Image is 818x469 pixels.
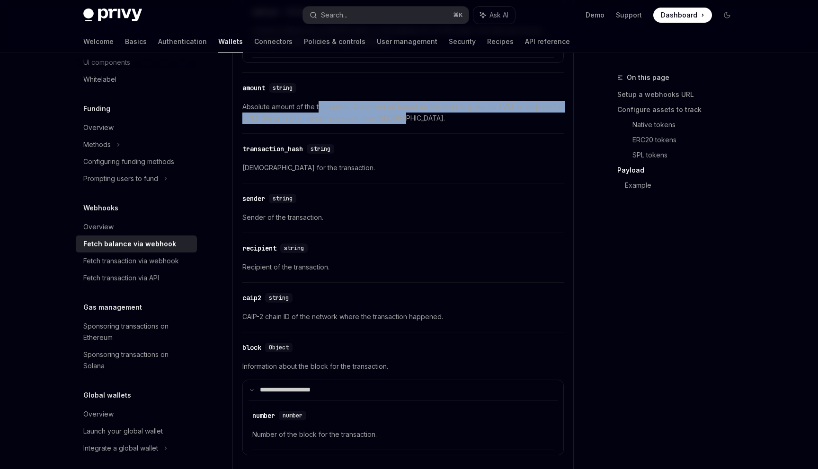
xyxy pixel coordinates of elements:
div: Overview [83,408,114,420]
a: Fetch transaction via webhook [76,252,197,269]
div: Whitelabel [83,74,116,85]
a: Whitelabel [76,71,197,88]
h5: Funding [83,103,110,114]
a: Native tokens [632,117,742,132]
a: API reference [525,30,570,53]
a: Dashboard [653,8,712,23]
span: Object [269,344,289,351]
span: string [273,195,293,202]
div: Overview [83,221,114,233]
span: string [284,244,304,252]
a: Setup a webhooks URL [617,87,742,102]
img: dark logo [83,9,142,22]
div: Launch your global wallet [83,426,163,437]
a: SPL tokens [632,148,742,163]
a: Configuring funding methods [76,153,197,170]
span: Dashboard [661,10,697,20]
span: Number of the block for the transaction. [252,429,554,440]
a: Sponsoring transactions on Ethereum [76,318,197,346]
a: Policies & controls [304,30,365,53]
span: CAIP-2 chain ID of the network where the transaction happened. [242,311,564,322]
a: Demo [586,10,605,20]
div: Search... [321,9,347,21]
a: Security [449,30,476,53]
a: Configure assets to track [617,102,742,117]
a: Sponsoring transactions on Solana [76,346,197,374]
span: string [269,294,289,302]
div: Configuring funding methods [83,156,174,167]
div: recipient [242,243,276,253]
div: Fetch transaction via webhook [83,255,179,267]
a: Wallets [218,30,243,53]
a: Example [625,178,742,193]
span: Absolute amount of the transaction. Denominated based on the asset (e.g. wei for EVM, or lamports... [242,101,564,124]
span: Sender of the transaction. [242,212,564,223]
div: Fetch transaction via API [83,272,159,284]
a: Overview [76,218,197,235]
div: sender [242,194,265,203]
h5: Gas management [83,302,142,313]
a: Authentication [158,30,207,53]
a: Overview [76,406,197,423]
a: Fetch transaction via API [76,269,197,287]
a: Support [616,10,642,20]
span: number [283,412,302,419]
span: string [273,84,293,92]
h5: Webhooks [83,202,118,214]
div: amount [242,83,265,93]
h5: Global wallets [83,390,131,401]
a: Connectors [254,30,293,53]
span: string [311,145,330,153]
div: transaction_hash [242,144,303,154]
button: Toggle dark mode [720,8,735,23]
a: User management [377,30,437,53]
span: Information about the block for the transaction. [242,361,564,372]
a: Fetch balance via webhook [76,235,197,252]
div: block [242,343,261,352]
div: Overview [83,122,114,133]
a: Basics [125,30,147,53]
a: Overview [76,119,197,136]
span: Ask AI [489,10,508,20]
div: caip2 [242,293,261,303]
div: Methods [83,139,111,150]
a: Launch your global wallet [76,423,197,440]
span: [DEMOGRAPHIC_DATA] for the transaction. [242,162,564,174]
div: Sponsoring transactions on Ethereum [83,321,191,343]
div: Prompting users to fund [83,173,158,184]
div: Fetch balance via webhook [83,238,176,250]
span: ⌘ K [453,11,463,19]
div: Sponsoring transactions on Solana [83,349,191,372]
button: Search...⌘K [303,7,469,24]
div: Integrate a global wallet [83,443,158,454]
a: Payload [617,163,742,178]
button: Ask AI [473,7,515,24]
span: Recipient of the transaction. [242,261,564,273]
a: ERC20 tokens [632,132,742,148]
div: number [252,411,275,420]
a: Welcome [83,30,114,53]
a: Recipes [487,30,514,53]
span: On this page [627,72,669,83]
